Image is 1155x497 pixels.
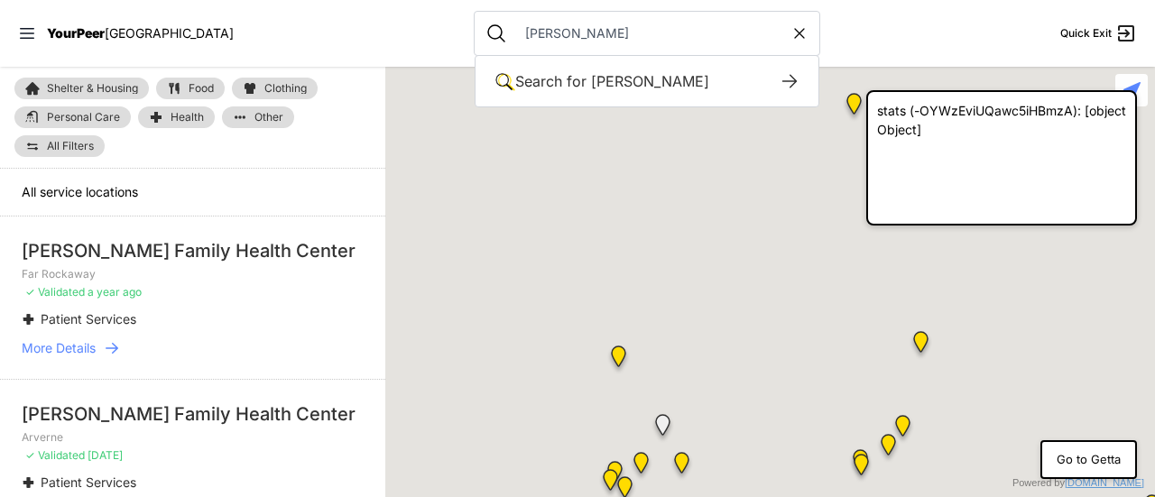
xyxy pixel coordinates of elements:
[514,24,790,42] input: Search
[22,430,364,445] p: Arverne
[25,285,85,299] span: ✓ Validated
[850,454,873,483] div: Jobs-Plus Long Island City/Queensbridge
[22,339,96,357] span: More Details
[138,106,215,128] a: Health
[1060,26,1112,41] span: Quick Exit
[22,267,364,281] p: Far Rockaway
[264,83,307,94] span: Clothing
[22,401,364,427] div: [PERSON_NAME] Family Health Center
[156,78,225,99] a: Food
[1040,440,1137,480] button: Go to Getta
[222,106,294,128] a: Other
[892,415,914,444] div: DYCD Cornerstone: Ravenswood Community Center
[604,461,626,490] div: Main Office
[22,238,364,263] div: [PERSON_NAME] Family Health Center
[25,448,85,462] span: ✓ Validated
[1065,477,1144,488] a: [DOMAIN_NAME]
[105,25,234,41] span: [GEOGRAPHIC_DATA]
[14,135,105,157] a: All Filters
[1012,475,1144,491] div: Powered by
[41,474,136,490] span: Patient Services
[171,112,204,123] span: Health
[47,28,234,39] a: YourPeer[GEOGRAPHIC_DATA]
[670,452,693,481] div: NO WALK-INS
[14,106,131,128] a: Personal Care
[232,78,318,99] a: Clothing
[88,285,142,299] span: a year ago
[843,93,865,122] div: Jack Martin Fund Center of the Institute for Advanced Medicine
[1060,23,1137,44] a: Quick Exit
[14,78,149,99] a: Shelter & Housing
[88,448,123,462] span: [DATE]
[910,331,932,360] div: Jobs-Plus Astoria
[630,452,652,481] div: Midtown
[47,112,120,123] span: Personal Care
[515,72,587,90] span: Search for
[47,83,138,94] span: Shelter & Housing
[591,72,709,90] span: [PERSON_NAME]
[877,434,900,463] div: Jeanne Elmezzi Adult Learning Center (ALC) and Teen Center
[22,339,364,357] a: More Details
[47,25,105,41] span: YourPeer
[41,311,136,327] span: Patient Services
[651,414,674,443] div: Midtown, Closed
[47,141,94,152] span: All Filters
[189,83,214,94] span: Food
[607,345,630,374] div: College Initiative (FKA the Prisoner Reentry Institute)
[866,90,1137,225] div: stats (-OYWzEviUQawc5iHBmzA): [object Object]
[254,112,283,123] span: Other
[22,184,138,199] span: All service locations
